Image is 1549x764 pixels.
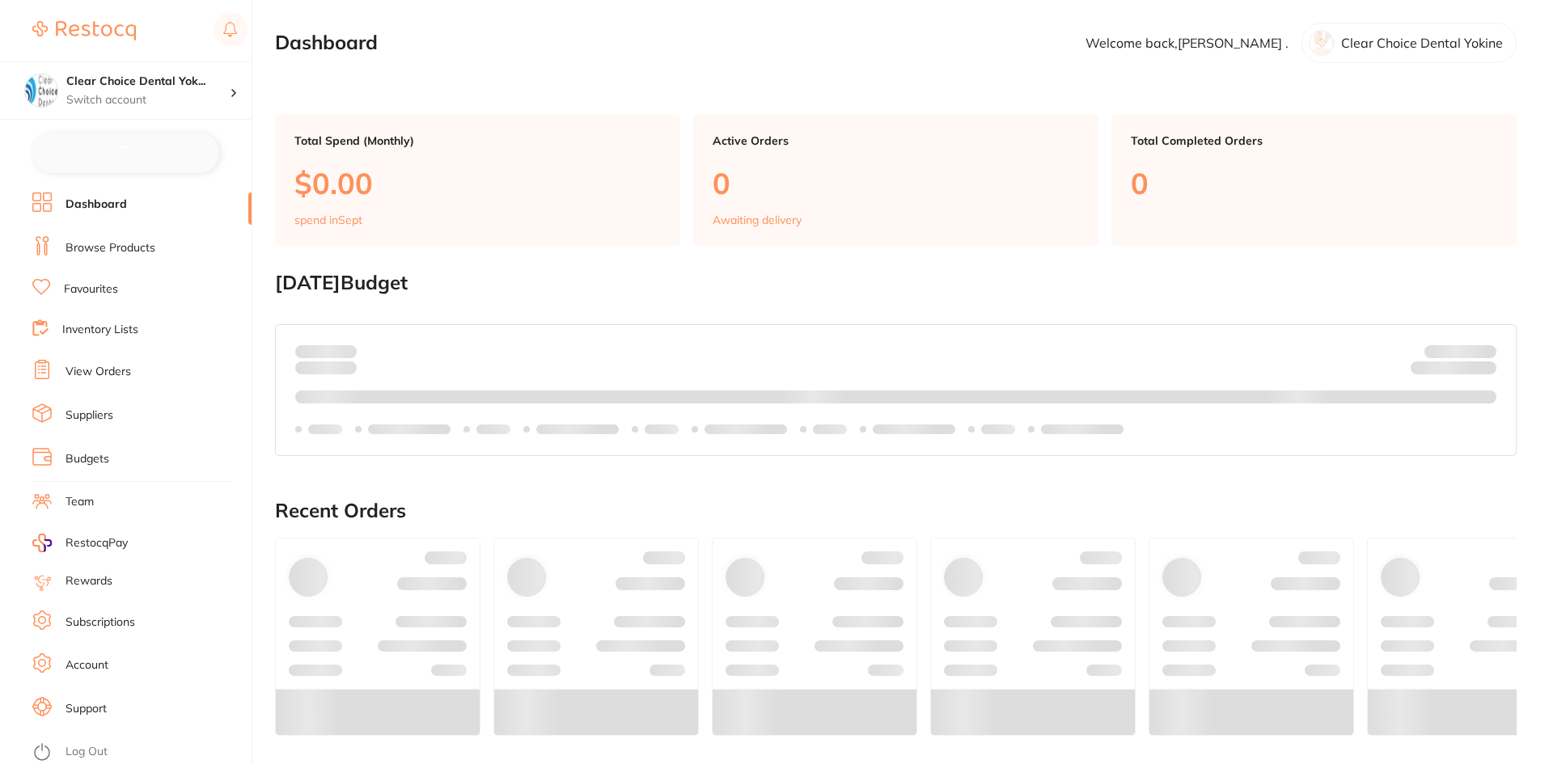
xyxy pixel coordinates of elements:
[62,322,138,338] a: Inventory Lists
[1086,36,1289,50] p: Welcome back, [PERSON_NAME] .
[66,657,108,673] a: Account
[66,407,113,424] a: Suppliers
[32,534,128,552] a: RestocqPay
[1341,36,1503,50] p: Clear Choice Dental Yokine
[294,213,362,226] p: spend in Sept
[66,92,230,108] p: Switch account
[705,423,787,436] p: Labels extended
[328,344,357,358] strong: $0.00
[873,423,955,436] p: Labels extended
[66,573,112,589] a: Rewards
[693,115,1098,246] a: Active Orders0Awaiting delivery
[295,358,357,378] p: month
[1465,344,1496,358] strong: $NaN
[308,423,342,436] p: Labels
[813,423,847,436] p: Labels
[294,167,661,200] p: $0.00
[66,744,108,760] a: Log Out
[1468,364,1496,378] strong: $0.00
[66,364,131,380] a: View Orders
[1424,344,1496,357] p: Budget:
[64,281,118,298] a: Favourites
[32,12,136,49] a: Restocq Logo
[713,134,1079,147] p: Active Orders
[66,196,127,213] a: Dashboard
[32,534,52,552] img: RestocqPay
[713,167,1079,200] p: 0
[66,535,128,551] span: RestocqPay
[1131,167,1497,200] p: 0
[294,134,661,147] p: Total Spend (Monthly)
[275,115,680,246] a: Total Spend (Monthly)$0.00spend inSept
[536,423,619,436] p: Labels extended
[713,213,802,226] p: Awaiting delivery
[66,74,230,90] h4: Clear Choice Dental Yokine
[476,423,510,436] p: Labels
[981,423,1015,436] p: Labels
[275,272,1517,294] h2: [DATE] Budget
[295,344,357,357] p: Spent:
[645,423,679,436] p: Labels
[66,701,107,717] a: Support
[1411,358,1496,378] p: Remaining:
[1041,423,1124,436] p: Labels extended
[66,614,135,631] a: Subscriptions
[25,74,57,107] img: Clear Choice Dental Yokine
[66,240,155,256] a: Browse Products
[66,494,94,510] a: Team
[275,500,1517,522] h2: Recent Orders
[66,451,109,467] a: Budgets
[32,21,136,40] img: Restocq Logo
[275,32,378,54] h2: Dashboard
[1131,134,1497,147] p: Total Completed Orders
[1111,115,1517,246] a: Total Completed Orders0
[368,423,451,436] p: Labels extended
